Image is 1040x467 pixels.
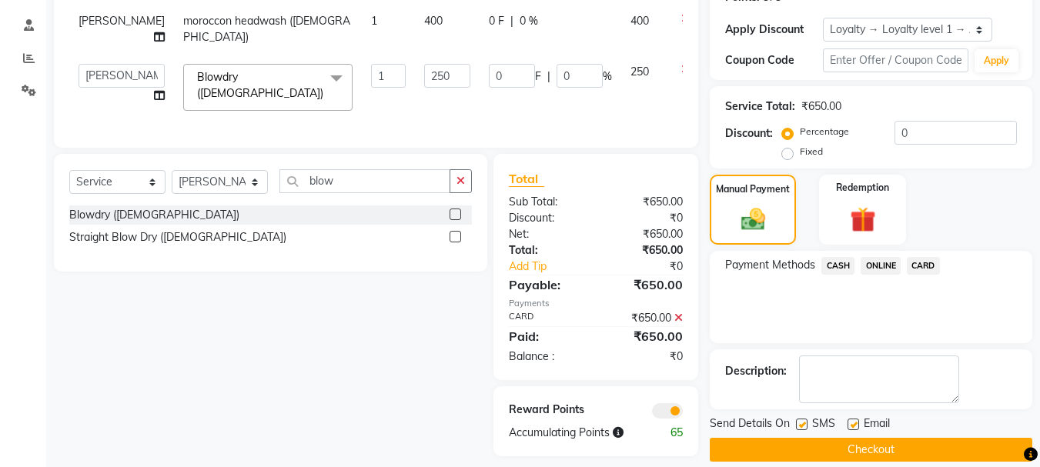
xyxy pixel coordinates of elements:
span: CASH [821,257,854,275]
div: ₹650.00 [596,242,694,259]
span: 0 F [489,13,504,29]
span: CARD [907,257,940,275]
input: Enter Offer / Coupon Code [823,48,968,72]
span: Email [864,415,890,435]
button: Apply [975,49,1018,72]
span: 1 [371,14,377,28]
span: 250 [630,65,649,78]
img: _gift.svg [842,204,884,235]
div: ₹650.00 [596,194,694,210]
div: ₹650.00 [596,327,694,345]
div: Total: [497,242,596,259]
div: Net: [497,226,596,242]
div: Balance : [497,349,596,365]
input: Search or Scan [279,169,450,193]
span: [PERSON_NAME] [79,14,165,28]
div: ₹650.00 [801,98,841,115]
div: ₹0 [613,259,695,275]
span: | [510,13,513,29]
div: 65 [645,425,694,441]
div: CARD [497,310,596,326]
span: Send Details On [710,415,790,435]
span: ONLINE [861,257,901,275]
div: Straight Blow Dry ([DEMOGRAPHIC_DATA]) [69,229,286,245]
div: Sub Total: [497,194,596,210]
label: Fixed [800,145,823,158]
span: 0 % [520,13,538,29]
label: Manual Payment [716,182,790,196]
div: Description: [725,363,787,379]
img: _cash.svg [734,205,773,233]
span: | [547,68,550,85]
label: Percentage [800,125,849,138]
span: Total [509,171,544,187]
span: F [535,68,541,85]
a: x [323,86,330,100]
span: 400 [424,14,443,28]
div: Service Total: [725,98,795,115]
div: ₹650.00 [596,226,694,242]
div: Apply Discount [725,22,822,38]
span: 400 [630,14,649,28]
div: Discount: [497,210,596,226]
a: Add Tip [497,259,612,275]
div: Reward Points [497,402,596,419]
span: % [603,68,612,85]
div: ₹650.00 [596,275,694,294]
div: ₹0 [596,349,694,365]
span: Blowdry ([DEMOGRAPHIC_DATA]) [197,70,323,100]
div: Payments [509,297,683,310]
span: Payment Methods [725,257,815,273]
div: ₹0 [596,210,694,226]
div: Payable: [497,275,596,294]
div: Discount: [725,125,773,142]
div: ₹650.00 [596,310,694,326]
button: Checkout [710,438,1032,462]
label: Redemption [836,181,889,195]
div: Coupon Code [725,52,822,68]
div: Accumulating Points [497,425,645,441]
span: SMS [812,415,835,435]
div: Paid: [497,327,596,345]
span: moroccon headwash ([DEMOGRAPHIC_DATA]) [183,14,350,44]
div: Blowdry ([DEMOGRAPHIC_DATA]) [69,207,239,223]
